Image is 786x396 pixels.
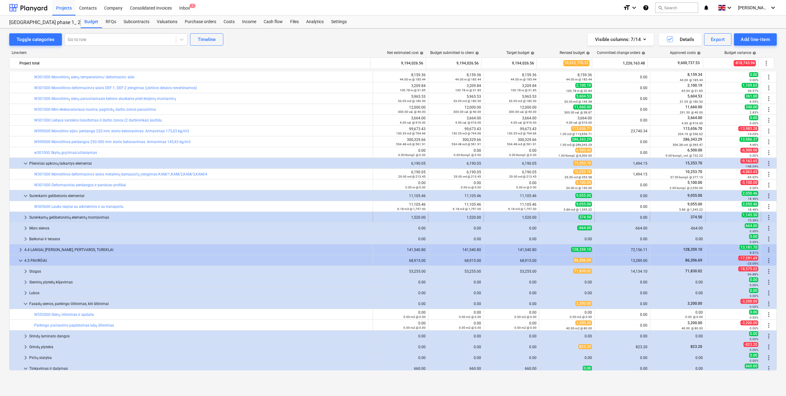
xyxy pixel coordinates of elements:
span: keyboard_arrow_right [22,354,29,361]
div: 1,520.00 [486,215,537,220]
small: 44.00 m @ 185.44 [566,78,592,81]
i: notifications [703,4,709,11]
div: 300,329.66 [375,138,426,146]
span: 113,656.71 [571,126,592,131]
button: Visible columns:7/14 [588,33,654,46]
small: 130.35 m3 @ 764.66 [396,132,426,135]
div: 6,190.05 [431,170,481,179]
span: keyboard_arrow_right [22,214,29,221]
small: 0.00% [750,122,758,125]
small: 5.86 @ 1,545.22 [679,208,703,211]
small: 300.00 val. @ 40.00 [509,110,537,113]
span: 5,604.53 [687,94,703,98]
span: 286,343.29 [683,137,703,142]
div: 99,673.43 [431,127,481,135]
a: W301000 Monolitinės deformacinės siūlės metalinių kampuočių įrengimas KAM/1;KAM/2,KAM/3,KAM/4 [34,172,207,176]
span: More actions [763,60,770,67]
div: Target budget [506,51,534,55]
span: More actions [765,322,772,329]
div: 1,520.00 [431,215,481,220]
div: 1,494.15 [597,172,647,176]
small: 44.00 m @ 185.44 [511,78,537,81]
span: More actions [765,365,772,372]
a: Purchase orders [181,16,220,28]
div: 11,105.46 [375,202,426,211]
span: More actions [765,300,772,307]
button: Toggle categories [9,33,62,46]
small: 0.00 Kompl. @ 0.00 [454,153,481,157]
div: 5,965.53 [375,94,426,103]
span: 113,656.70 [683,126,703,131]
span: More actions [765,160,772,167]
span: help [751,51,756,55]
div: Settings [327,16,350,28]
div: 0.00 [486,181,537,189]
div: 12,000.00 [486,105,537,114]
small: 100.78 m @ 20.84 [566,89,592,93]
div: 11,105.46 [486,194,537,198]
span: 9,055.00 [687,202,703,206]
div: 8,159.36 [375,73,426,81]
div: 0.00 [486,148,537,157]
div: 9,194,026.56 [373,58,423,68]
small: 29.00 vnt @ 213.45 [398,175,426,178]
small: 300.00 val. @ 40.00 [453,110,481,113]
a: Parkingo įvažiavimo papildomas lubų šiltinimas [34,323,114,328]
div: Budget submitted to client [430,51,479,55]
div: 0.00 [375,148,426,157]
span: keyboard_arrow_down [17,257,24,264]
small: 18.46% [748,197,758,200]
span: More actions [765,117,772,124]
div: 3,209.84 [486,84,537,92]
small: 6.18 m3 @ 1,797.00 [397,207,426,211]
small: -148.04% [745,165,758,168]
a: W301000 Mini ekskavatoriaus nuoma, pagrindų, darbo zonos paruošimui [34,107,156,112]
small: 33.05 m3 @ 180.50 [453,99,481,103]
span: More actions [765,203,772,210]
div: 0.00 [431,148,481,157]
span: 10,253.70 [685,170,703,174]
div: 0.00 [597,118,647,122]
small: 534.48 m3 @ 561.91 [396,142,426,146]
span: help [419,51,423,55]
div: 8,159.36 [431,73,481,81]
div: Costs [220,16,238,28]
span: More actions [765,192,772,200]
div: 6,190.05 [375,170,426,179]
div: 0.00 [597,75,647,79]
a: Budget [81,16,102,28]
button: Search [655,2,698,13]
small: 31.05 @ 180.50 [680,100,703,103]
small: 34.00 m @ 150.00 [566,186,592,190]
small: 1.00 Kompl. @ 6,500.00 [558,154,592,157]
span: More actions [765,149,772,156]
small: 29.00 vnt @ 213.45 [454,175,481,178]
div: Cash flow [260,16,286,28]
div: 11,105.46 [431,202,481,211]
small: 4.00 val. @ 916.00 [455,121,481,124]
div: 23,740.34 [597,129,647,133]
a: Subcontracts [120,16,153,28]
small: -65.65% [747,175,758,179]
i: keyboard_arrow_down [630,4,638,11]
div: 0.00 [597,194,647,198]
small: 204.19 @ 556.62 [678,132,703,136]
span: 374.50 [690,215,703,219]
small: 29.00 vnt @ 213.45 [509,175,537,178]
div: 0.00 [375,181,426,189]
small: 1.00 m3 @ 286,343.29 [560,143,592,146]
a: Income [238,16,260,28]
small: 33.05 m3 @ 169.58 [564,100,592,103]
a: W301000 Lietaus vandens išsiurbimas iš darbo zonos (2 darbininkai) siurbliu [34,118,162,122]
div: Committed change orders [597,51,645,55]
div: 3,664.00 [431,116,481,125]
div: 0.00 [597,107,647,112]
span: 1,145.50 [742,212,758,217]
small: 100.78 m @ 31.85 [400,89,426,92]
a: W301000 Monolitinės deformacinės siūlės DEF-1; DEF-2 įrengimas (įdėtinės detalės nevertinamos) [34,86,197,90]
span: More actions [765,235,772,243]
span: More actions [765,289,772,297]
a: w301000 Skylių gręžimas/užtaisymas [34,151,97,155]
small: -14.03% [747,132,758,136]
